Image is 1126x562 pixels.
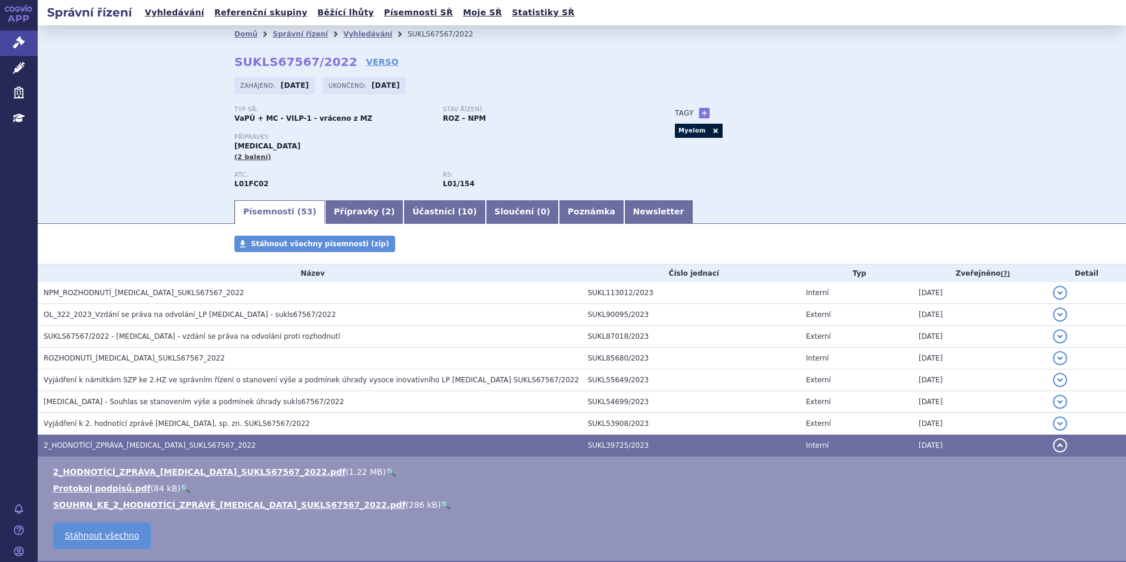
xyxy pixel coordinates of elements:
[408,25,488,43] li: SUKLS67567/2022
[44,441,256,449] span: 2_HODNOTÍCÍ_ZPRÁVA_SARCLISA_SUKLS67567_2022
[806,289,829,297] span: Interní
[699,108,710,118] a: +
[211,5,311,21] a: Referenční skupiny
[913,304,1047,326] td: [DATE]
[806,419,831,428] span: Externí
[273,30,328,38] a: Správní řízení
[806,354,829,362] span: Interní
[1053,416,1067,431] button: detail
[443,171,640,178] p: RS:
[403,200,485,224] a: Účastníci (10)
[349,467,382,477] span: 1.22 MB
[582,304,800,326] td: SUKL90095/2023
[459,5,505,21] a: Moje SŘ
[582,435,800,457] td: SUKL39725/2023
[343,30,392,38] a: Vyhledávání
[675,124,708,138] a: Myelom
[443,106,640,113] p: Stav řízení:
[53,467,346,477] a: 2_HODNOTÍCÍ_ZPRÁVA_[MEDICAL_DATA]_SUKLS67567_2022.pdf
[624,200,693,224] a: Newsletter
[234,142,300,150] span: [MEDICAL_DATA]
[486,200,559,224] a: Sloučení (0)
[462,207,473,216] span: 10
[141,5,208,21] a: Vyhledávání
[1053,329,1067,343] button: detail
[234,180,269,188] strong: IZATUXIMAB
[44,354,225,362] span: ROZHODNUTÍ_SARCLISA_SUKLS67567_2022
[53,500,406,510] a: SOUHRN_KE_2_HODNOTÍCÍ_ZPRÁVĚ_[MEDICAL_DATA]_SUKLS67567_2022.pdf
[53,466,1114,478] li: ( )
[541,207,547,216] span: 0
[38,4,141,21] h2: Správní řízení
[1053,286,1067,300] button: detail
[38,265,582,282] th: Název
[1053,308,1067,322] button: detail
[1047,265,1126,282] th: Detail
[675,106,694,120] h3: Tagy
[44,332,340,340] span: SUKLS67567/2022 - SARCLISA - vzdání se práva na odvolání proti rozhodnutí
[806,441,829,449] span: Interní
[234,114,372,123] strong: VaPÚ + MC - VILP-1 - vráceno z MZ
[443,180,475,188] strong: izatuximab
[44,398,344,406] span: SARCLISA - Souhlas se stanovením výše a podmínek úhrady sukls67567/2022
[380,5,456,21] a: Písemnosti SŘ
[443,114,486,123] strong: ROZ – NPM
[806,376,831,384] span: Externí
[53,523,151,549] a: Stáhnout všechno
[44,376,579,384] span: Vyjádření k námitkám SZP ke 2.HZ ve správním řízení o stanovení výše a podmínek úhrady vysoce ino...
[582,391,800,413] td: SUKL54699/2023
[800,265,913,282] th: Typ
[154,484,177,493] span: 84 kB
[913,348,1047,369] td: [DATE]
[1053,351,1067,365] button: detail
[366,56,399,68] a: VERSO
[582,413,800,435] td: SUKL53908/2023
[53,484,151,493] a: Protokol podpisů.pdf
[44,289,244,297] span: NPM_ROZHODNUTÍ_SARCLISA_SUKLS67567_2022
[281,81,309,90] strong: [DATE]
[385,207,391,216] span: 2
[582,369,800,391] td: SUKL55649/2023
[234,171,431,178] p: ATC:
[234,153,271,161] span: (2 balení)
[508,5,578,21] a: Statistiky SŘ
[913,326,1047,348] td: [DATE]
[234,236,395,252] a: Stáhnout všechny písemnosti (zip)
[180,484,190,493] a: 🔍
[806,398,831,406] span: Externí
[582,282,800,304] td: SUKL113012/2023
[1053,373,1067,387] button: detail
[409,500,438,510] span: 286 kB
[386,467,396,477] a: 🔍
[913,282,1047,304] td: [DATE]
[234,30,257,38] a: Domů
[44,310,336,319] span: OL_322_2023_Vzdání se práva na odvolání_LP SARCLISA - sukls67567/2022
[582,348,800,369] td: SUKL85680/2023
[582,326,800,348] td: SUKL87018/2023
[806,310,831,319] span: Externí
[913,413,1047,435] td: [DATE]
[329,81,369,90] span: Ukončeno:
[251,240,389,248] span: Stáhnout všechny písemnosti (zip)
[53,482,1114,494] li: ( )
[325,200,403,224] a: Přípravky (2)
[372,81,400,90] strong: [DATE]
[1053,438,1067,452] button: detail
[806,332,831,340] span: Externí
[234,200,325,224] a: Písemnosti (53)
[913,369,1047,391] td: [DATE]
[913,391,1047,413] td: [DATE]
[582,265,800,282] th: Číslo jednací
[441,500,451,510] a: 🔍
[301,207,312,216] span: 53
[314,5,377,21] a: Běžící lhůty
[234,106,431,113] p: Typ SŘ:
[234,55,357,69] strong: SUKLS67567/2022
[913,265,1047,282] th: Zveřejněno
[559,200,624,224] a: Poznámka
[1053,395,1067,409] button: detail
[913,435,1047,457] td: [DATE]
[234,134,651,141] p: Přípravky:
[44,419,310,428] span: Vyjádření k 2. hodnotící zprávě SARCLISA, sp. zn. SUKLS67567/2022
[53,499,1114,511] li: ( )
